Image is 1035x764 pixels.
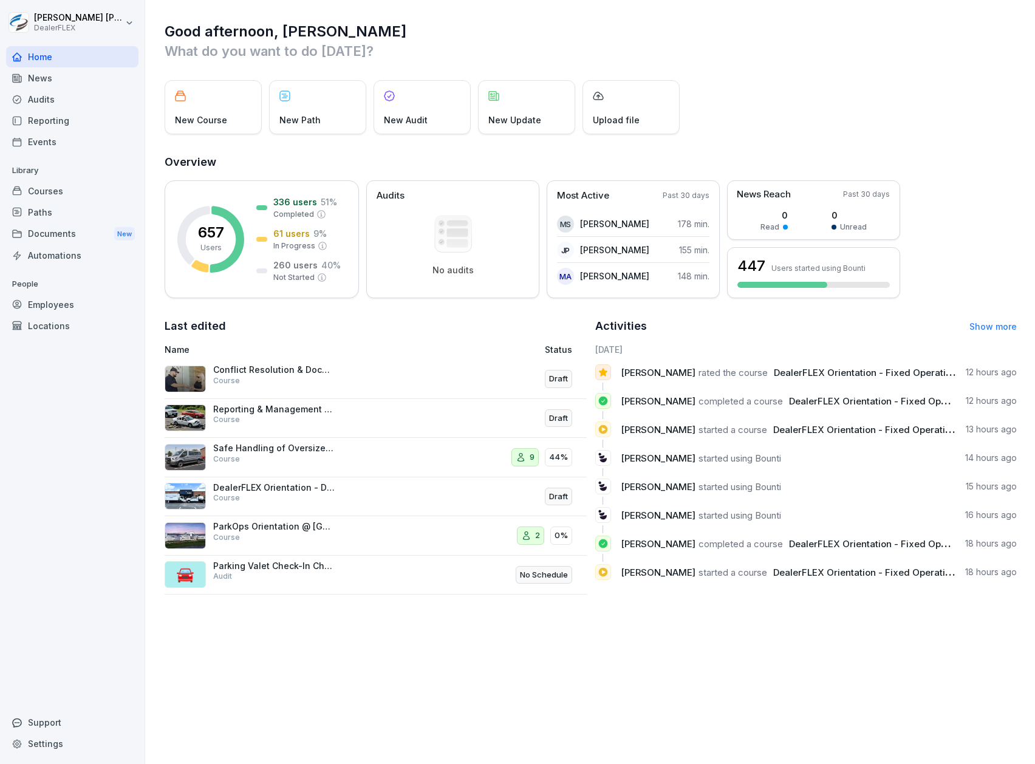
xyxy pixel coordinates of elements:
p: Course [213,532,240,543]
a: Reporting & Management of Claims (Supervisor)CourseDraft [165,399,587,438]
span: rated the course [699,367,768,378]
span: started a course [699,424,767,435]
p: 155 min. [679,244,709,256]
div: JP [557,242,574,259]
p: Upload file [593,114,640,126]
span: DealerFLEX Orientation - Fixed Operations Division [774,367,999,378]
p: DealerFLEX [34,24,123,32]
p: Audit [213,571,232,582]
p: 260 users [273,259,318,271]
span: completed a course [699,395,783,407]
p: 18 hours ago [965,566,1017,578]
p: [PERSON_NAME] [PERSON_NAME] [34,13,123,23]
p: Course [213,454,240,465]
span: DealerFLEX Orientation - Fixed Operations Division [789,538,1014,550]
p: 657 [198,225,224,240]
a: 🚘Parking Valet Check-In ChecklistAuditNo Schedule [165,556,587,595]
h3: 447 [737,256,765,276]
p: Status [545,343,572,356]
a: DocumentsNew [6,223,138,245]
a: Home [6,46,138,67]
a: DealerFLEX Orientation - Detail DivisionCourseDraft [165,477,587,517]
p: Parking Valet Check-In Checklist [213,561,335,571]
p: Past 30 days [843,189,890,200]
p: [PERSON_NAME] [580,217,649,230]
p: DealerFLEX Orientation - Detail Division [213,482,335,493]
p: People [6,275,138,294]
p: 9 % [313,227,327,240]
p: 178 min. [678,217,709,230]
p: Past 30 days [663,190,709,201]
p: Course [213,414,240,425]
span: [PERSON_NAME] [621,395,695,407]
span: started a course [699,567,767,578]
p: Audits [377,189,405,203]
span: DealerFLEX Orientation - Fixed Operations Division [773,567,998,578]
p: 12 hours ago [966,395,1017,407]
a: Courses [6,180,138,202]
h2: Overview [165,154,1017,171]
p: No audits [432,265,474,276]
h2: Activities [595,318,647,335]
div: Support [6,712,138,733]
div: Employees [6,294,138,315]
a: Events [6,131,138,152]
span: [PERSON_NAME] [621,452,695,464]
div: Locations [6,315,138,336]
p: Name [165,343,426,356]
span: DealerFLEX Orientation - Fixed Operations Division [789,395,1014,407]
span: started using Bounti [699,510,781,521]
p: Safe Handling of Oversized Vehicles [213,443,335,454]
p: Not Started [273,272,315,283]
div: Documents [6,223,138,245]
p: Draft [549,373,568,385]
p: 9 [530,451,535,463]
p: New Update [488,114,541,126]
span: [PERSON_NAME] [621,538,695,550]
p: Reporting & Management of Claims (Supervisor) [213,404,335,415]
p: Most Active [557,189,609,203]
p: 0 [760,209,788,222]
p: ParkOps Orientation @ [GEOGRAPHIC_DATA] [213,521,335,532]
a: Settings [6,733,138,754]
h6: [DATE] [595,343,1017,356]
h2: Last edited [165,318,587,335]
p: 0 [832,209,867,222]
p: 16 hours ago [965,509,1017,521]
a: Show more [969,321,1017,332]
p: 44% [549,451,568,463]
p: What do you want to do [DATE]? [165,41,1017,61]
p: Library [6,161,138,180]
p: Users [200,242,222,253]
div: MA [557,268,574,285]
span: completed a course [699,538,783,550]
p: [PERSON_NAME] [580,244,649,256]
p: In Progress [273,240,315,251]
span: DealerFLEX Orientation - Fixed Operations Division [773,424,998,435]
p: Unread [840,222,867,233]
div: New [114,227,135,241]
img: mk82rbguh2ncxwxcf8nh6q1f.png [165,404,206,431]
p: 18 hours ago [965,537,1017,550]
a: Reporting [6,110,138,131]
p: Course [213,493,240,503]
p: 13 hours ago [966,423,1017,435]
img: nnqojl1deux5lw6n86ll0x7s.png [165,522,206,549]
p: 14 hours ago [965,452,1017,464]
span: [PERSON_NAME] [621,567,695,578]
p: 148 min. [678,270,709,282]
p: Draft [549,412,568,425]
p: 2 [535,530,540,542]
p: Draft [549,491,568,503]
a: Automations [6,245,138,266]
h1: Good afternoon, [PERSON_NAME] [165,22,1017,41]
p: 61 users [273,227,310,240]
p: 336 users [273,196,317,208]
p: News Reach [737,188,791,202]
p: 12 hours ago [966,366,1017,378]
p: 0% [555,530,568,542]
